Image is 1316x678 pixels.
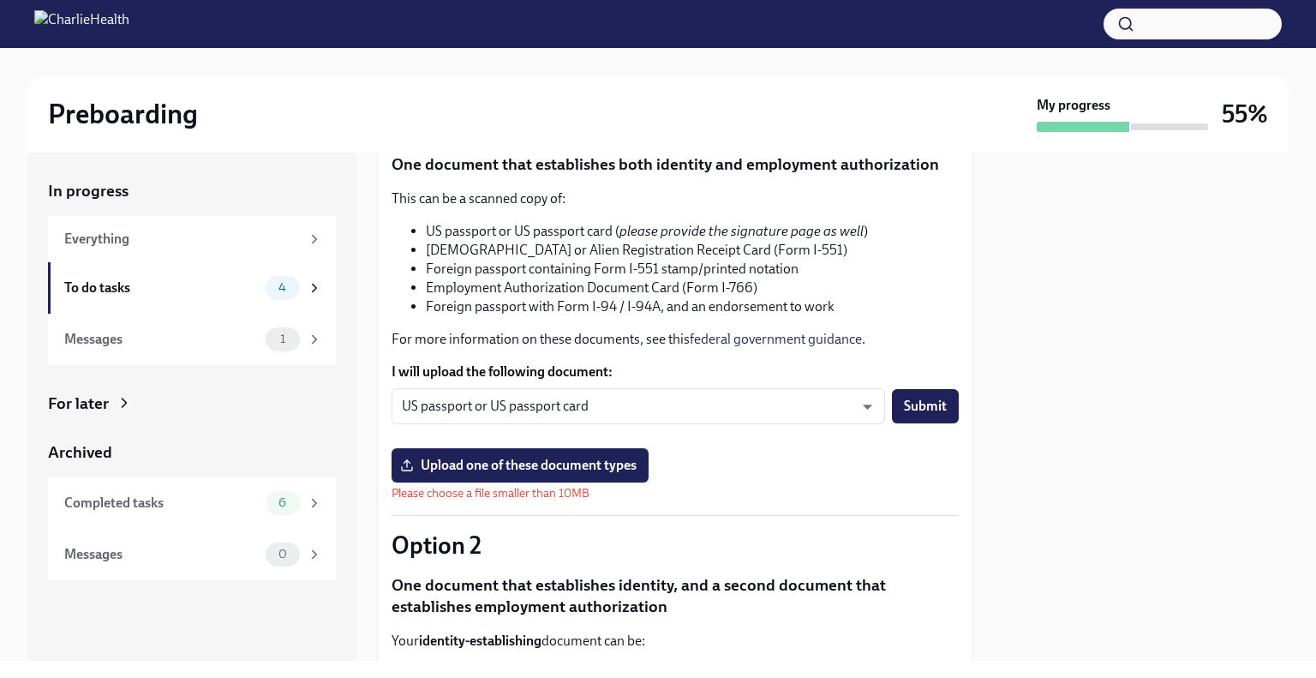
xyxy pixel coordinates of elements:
p: Your document can be: [392,632,959,651]
div: US passport or US passport card [392,388,885,424]
button: Submit [892,389,959,423]
div: Everything [64,230,300,249]
p: Option 2 [392,530,959,561]
a: Archived [48,441,336,464]
strong: My progress [1037,96,1110,115]
li: US passport or US passport card ( ) [426,222,959,241]
a: Messages0 [48,529,336,580]
a: Messages1 [48,314,336,365]
span: 6 [268,496,296,509]
p: Please choose a file smaller than 10MB [392,485,649,501]
em: please provide the signature page as well [619,223,864,239]
span: Submit [904,398,947,415]
li: [DEMOGRAPHIC_DATA] or Alien Registration Receipt Card (Form I-551) [426,241,959,260]
span: 0 [268,548,297,561]
a: federal government guidance [690,331,862,347]
li: Foreign passport with Form I-94 / I-94A, and an endorsement to work [426,297,959,316]
h2: Preboarding [48,97,198,131]
p: For more information on these documents, see this . [392,330,959,349]
div: Completed tasks [64,494,259,513]
div: Messages [64,545,259,564]
li: Employment Authorization Document Card (Form I-766) [426,279,959,297]
div: Messages [64,330,259,349]
li: Foreign passport containing Form I-551 stamp/printed notation [426,260,959,279]
p: One document that establishes identity, and a second document that establishes employment authori... [392,574,959,618]
label: Upload one of these document types [392,448,649,483]
label: I will upload the following document: [392,363,959,381]
p: One document that establishes both identity and employment authorization [392,153,959,176]
a: To do tasks4 [48,262,336,314]
span: Upload one of these document types [404,457,637,474]
strong: identity-establishing [419,633,541,649]
span: 1 [270,333,296,345]
span: 4 [268,281,296,294]
div: To do tasks [64,279,259,297]
h3: 55% [1222,99,1268,129]
a: In progress [48,180,336,202]
div: For later [48,393,109,415]
a: Everything [48,216,336,262]
a: For later [48,393,336,415]
p: This can be a scanned copy of: [392,189,959,208]
a: Completed tasks6 [48,477,336,529]
img: CharlieHealth [34,10,129,38]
